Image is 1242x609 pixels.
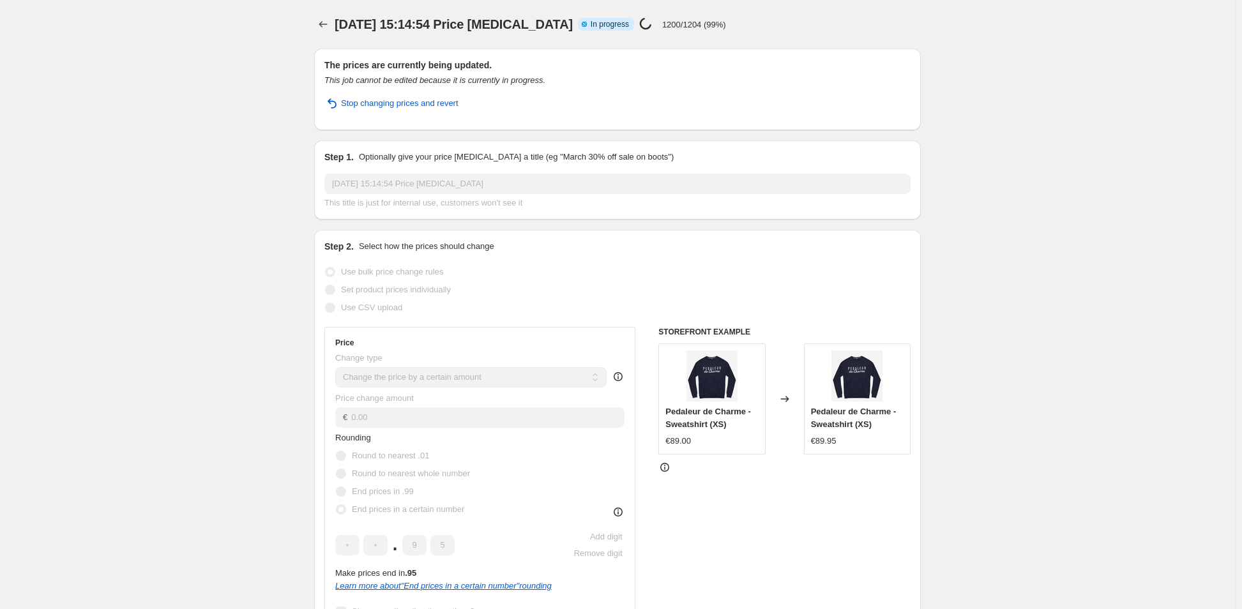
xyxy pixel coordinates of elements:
[352,504,464,514] span: End prices in a certain number
[335,581,552,590] i: Learn more about " End prices in a certain number " rounding
[335,393,414,403] span: Price change amount
[341,285,451,294] span: Set product prices individually
[335,535,360,555] input: ﹡
[341,303,402,312] span: Use CSV upload
[324,174,911,194] input: 30% off holiday sale
[665,435,691,447] div: €89.00
[335,338,354,348] h3: Price
[363,535,388,555] input: ﹡
[341,97,458,110] span: Stop changing prices and revert
[665,407,751,429] span: Pedaleur de Charme - Sweatshirt (XS)
[831,350,882,402] img: La_Machine_Pedaleur_de_Charme_Navy_Sweatshirt_Flat_80x.jpg
[324,198,522,207] span: This title is just for internal use, customers won't see it
[335,568,416,578] span: Make prices end in
[314,15,332,33] button: Price change jobs
[352,451,429,460] span: Round to nearest .01
[335,433,371,442] span: Rounding
[359,240,494,253] p: Select how the prices should change
[591,19,629,29] span: In progress
[686,350,738,402] img: La_Machine_Pedaleur_de_Charme_Navy_Sweatshirt_Flat_80x.jpg
[343,412,347,422] span: €
[341,267,443,276] span: Use bulk price change rules
[359,151,674,163] p: Optionally give your price [MEDICAL_DATA] a title (eg "March 30% off sale on boots")
[658,327,911,337] h6: STOREFRONT EXAMPLE
[324,75,545,85] i: This job cannot be edited because it is currently in progress.
[662,20,726,29] p: 1200/1204 (99%)
[335,353,382,363] span: Change type
[430,535,455,555] input: ﹡
[351,407,624,428] input: -10.00
[335,581,552,590] a: Learn more about"End prices in a certain number"rounding
[324,240,354,253] h2: Step 2.
[317,93,466,114] button: Stop changing prices and revert
[811,435,837,447] div: €89.95
[402,535,427,555] input: ﹡
[811,407,897,429] span: Pedaleur de Charme - Sweatshirt (XS)
[352,486,414,496] span: End prices in .99
[324,151,354,163] h2: Step 1.
[391,535,398,555] span: .
[335,17,573,31] span: [DATE] 15:14:54 Price [MEDICAL_DATA]
[352,469,470,478] span: Round to nearest whole number
[405,568,416,578] b: .95
[612,370,625,383] div: help
[324,59,911,71] h2: The prices are currently being updated.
